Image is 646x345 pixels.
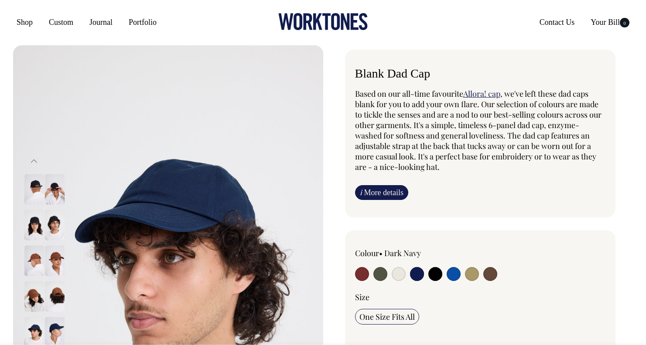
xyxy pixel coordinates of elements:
span: • [379,248,383,258]
img: black [24,174,44,205]
img: chocolate [45,246,65,276]
span: 0 [620,18,629,27]
a: Journal [86,14,116,30]
img: black [45,174,65,205]
label: Dark Navy [384,248,421,258]
span: Based on our all-time favourite [355,88,463,99]
a: iMore details [355,185,408,200]
input: One Size Fits All [355,309,419,325]
span: One Size Fits All [359,311,415,322]
span: i [360,188,362,197]
img: black [45,210,65,240]
div: Colour [355,248,455,258]
button: Previous [27,151,41,171]
img: chocolate [45,281,65,312]
a: Shop [13,14,36,30]
h1: Blank Dad Cap [355,67,606,81]
a: Your Bill0 [587,14,633,30]
div: Size [355,292,606,302]
a: Allora! cap [463,88,500,99]
a: Portfolio [125,14,160,30]
img: black [24,210,44,240]
a: Contact Us [536,14,578,30]
span: , we've left these dad caps blank for you to add your own flare. Our selection of colours are mad... [355,88,602,172]
a: Custom [45,14,77,30]
img: chocolate [24,246,44,276]
img: chocolate [24,281,44,312]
